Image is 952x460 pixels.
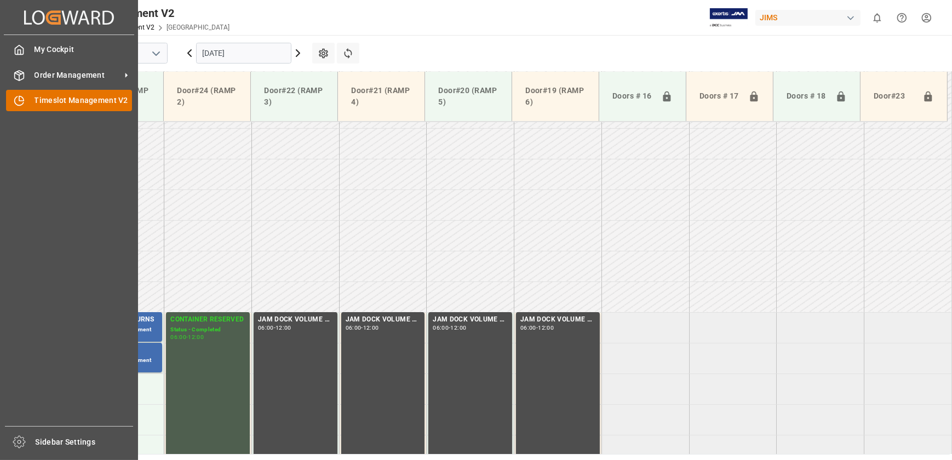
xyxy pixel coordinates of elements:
[782,86,831,107] div: Doors # 18
[433,314,508,325] div: JAM DOCK VOLUME CONTROL
[710,8,748,27] img: Exertis%20JAM%20-%20Email%20Logo.jpg_1722504956.jpg
[274,325,276,330] div: -
[347,81,416,112] div: Door#21 (RAMP 4)
[536,325,538,330] div: -
[170,335,186,340] div: 06:00
[346,314,421,325] div: JAM DOCK VOLUME CONTROL
[258,314,333,325] div: JAM DOCK VOLUME CONTROL
[186,335,188,340] div: -
[449,325,450,330] div: -
[520,325,536,330] div: 06:00
[608,86,657,107] div: Doors # 16
[276,325,291,330] div: 12:00
[170,314,245,325] div: CONTAINER RESERVED
[170,325,245,335] div: Status - Completed
[35,95,133,106] span: Timeslot Management V2
[865,5,890,30] button: show 0 new notifications
[538,325,554,330] div: 12:00
[173,81,242,112] div: Door#24 (RAMP 2)
[36,436,134,448] span: Sidebar Settings
[433,325,449,330] div: 06:00
[434,81,503,112] div: Door#20 (RAMP 5)
[520,314,595,325] div: JAM DOCK VOLUME CONTROL
[188,335,204,340] div: 12:00
[451,325,467,330] div: 12:00
[260,81,329,112] div: Door#22 (RAMP 3)
[48,5,230,21] div: Timeslot Management V2
[35,44,133,55] span: My Cockpit
[147,45,164,62] button: open menu
[6,90,132,111] a: Timeslot Management V2
[258,325,274,330] div: 06:00
[890,5,914,30] button: Help Center
[196,43,291,64] input: DD.MM.YYYY
[363,325,379,330] div: 12:00
[695,86,744,107] div: Doors # 17
[6,39,132,60] a: My Cockpit
[521,81,590,112] div: Door#19 (RAMP 6)
[346,325,362,330] div: 06:00
[755,7,865,28] button: JIMS
[869,86,918,107] div: Door#23
[361,325,363,330] div: -
[35,70,121,81] span: Order Management
[755,10,861,26] div: JIMS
